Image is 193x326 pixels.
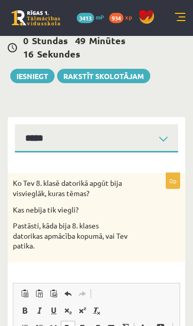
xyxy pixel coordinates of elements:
[23,34,28,46] span: 0
[109,13,137,21] a: 934 xp
[32,304,46,317] a: Italic (⌘+I)
[10,10,156,21] body: Rich Text Editor, wiswyg-editor-user-answer-47433752244420
[75,287,90,300] a: Redo (⌘+Y)
[75,304,90,317] a: Superscript
[75,34,85,46] span: 49
[32,34,68,46] span: Stundas
[10,69,55,83] button: Iesniegt
[125,13,132,21] span: xp
[46,304,61,317] a: Underline (⌘+U)
[77,13,94,23] span: 3413
[90,304,104,317] a: Remove Format
[109,13,124,23] span: 934
[57,69,150,83] a: Rakstīt skolotājam
[11,10,60,26] a: Rīgas 1. Tālmācības vidusskola
[23,48,33,60] span: 16
[61,304,75,317] a: Subscript
[13,221,129,251] p: Pastāsti, kāda bija 8. klases datorikas apmācība kopumā, vai Tev patika.
[17,304,32,317] a: Bold (⌘+B)
[96,13,104,21] span: mP
[61,287,75,300] a: Undo (⌘+Z)
[166,172,180,189] p: 0p
[32,287,46,300] a: Paste as plain text (⌘+⌥+⇧+V)
[17,287,32,300] a: Paste (⌘+V)
[89,34,126,46] span: Minūtes
[13,178,129,198] p: Ko Tev 8. klasē datorikā apgūt bija visvieglāk, kuras tēmas?
[13,205,129,215] p: Kas nebija tik viegli?
[46,287,61,300] a: Paste from Word
[37,48,80,60] span: Sekundes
